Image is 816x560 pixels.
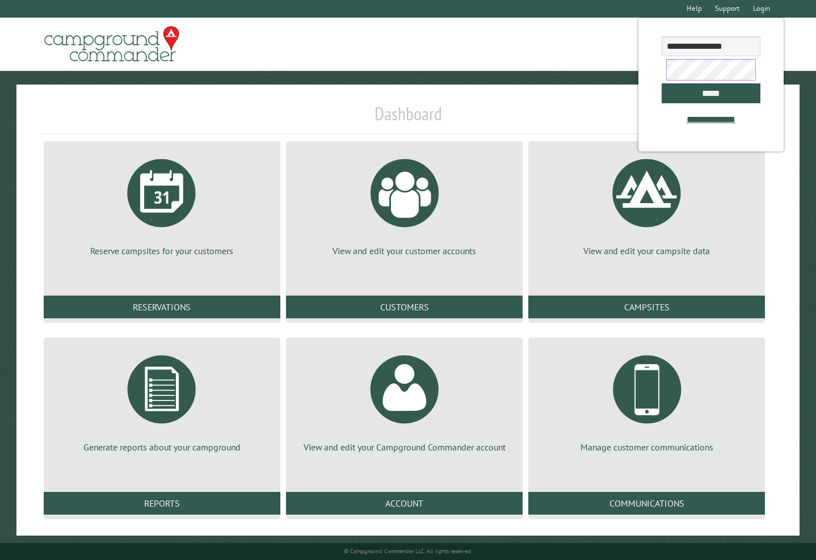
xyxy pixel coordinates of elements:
p: View and edit your campsite data [542,245,751,257]
h1: Dashboard [41,103,775,134]
img: Campground Commander [41,22,183,66]
a: Account [286,492,523,515]
a: Generate reports about your campground [57,347,267,453]
a: Communications [528,492,765,515]
a: View and edit your Campground Commander account [300,347,509,453]
a: View and edit your customer accounts [300,150,509,257]
a: Manage customer communications [542,347,751,453]
p: View and edit your Campground Commander account [300,441,509,453]
p: View and edit your customer accounts [300,245,509,257]
p: Generate reports about your campground [57,441,267,453]
p: Reserve campsites for your customers [57,245,267,257]
a: Customers [286,296,523,318]
a: Reports [44,492,280,515]
a: View and edit your campsite data [542,150,751,257]
a: Campsites [528,296,765,318]
a: Reservations [44,296,280,318]
p: Manage customer communications [542,441,751,453]
small: © Campground Commander LLC. All rights reserved. [344,548,472,555]
a: Reserve campsites for your customers [57,150,267,257]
